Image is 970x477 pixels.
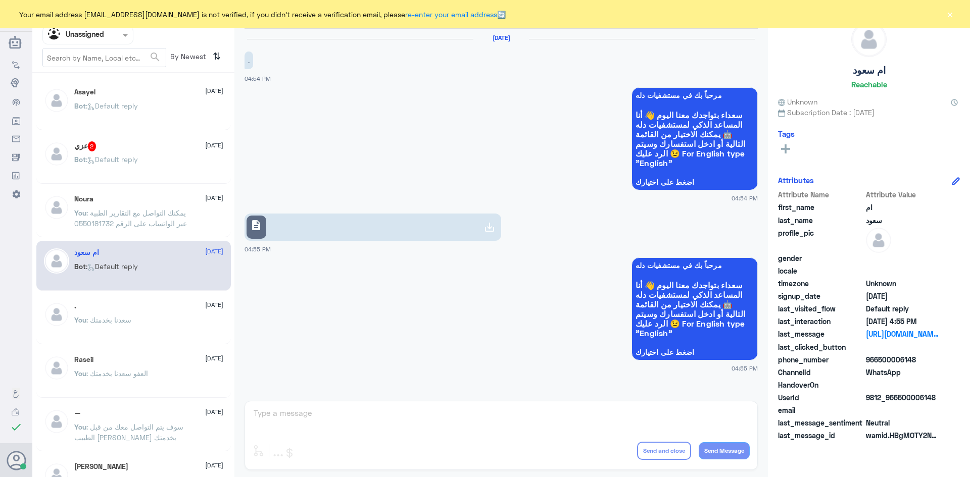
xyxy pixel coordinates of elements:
h5: عزي [74,141,96,151]
span: مرحباً بك في مستشفيات دله [636,261,754,270]
button: Send Message [699,442,750,459]
span: timezone [778,278,864,289]
span: By Newest [166,48,209,68]
span: [DATE] [205,461,223,470]
span: description [250,219,262,231]
img: defaultAdmin.png [44,88,69,113]
span: : سوف يتم التواصل معك من قبل الطبيب [PERSON_NAME] بخدمتك [74,422,183,442]
img: defaultAdmin.png [44,141,69,167]
span: You [74,369,86,378]
span: سعداء بتواجدك معنا اليوم 👋 أنا المساعد الذكي لمستشفيات دله 🤖 يمكنك الاختيار من القائمة التالية أو... [636,280,754,338]
img: defaultAdmin.png [44,248,69,274]
span: [DATE] [205,141,223,150]
span: UserId [778,392,864,403]
span: 04:55 PM [732,364,758,373]
span: Unknown [866,278,939,289]
span: null [866,380,939,390]
span: 0 [866,417,939,428]
h5: . [74,302,76,310]
span: [DATE] [205,354,223,363]
span: Bot [74,155,86,164]
span: ام [866,202,939,213]
input: Search by Name, Local etc… [43,48,166,67]
span: : سعدنا بخدمتك [86,315,131,324]
span: Bot [74,262,86,271]
span: You [74,208,86,217]
span: profile_pic [778,228,864,251]
span: 2 [88,141,96,151]
span: signup_date [778,291,864,301]
span: Your email address [EMAIL_ADDRESS][DOMAIN_NAME] is not verified, if you didn't receive a verifica... [19,9,506,20]
span: null [866,253,939,263]
h6: [DATE] [473,34,529,41]
span: Subscription Date : [DATE] [778,107,960,118]
i: check [10,421,22,433]
span: You [74,315,86,324]
a: description [245,214,501,241]
span: : Default reply [86,101,138,110]
span: last_clicked_button [778,342,864,352]
h6: Attributes [778,176,814,185]
a: [URL][DOMAIN_NAME] [866,329,939,339]
span: [DATE] [205,193,223,202]
span: : يمكنك التواصل مع التقارير الطبية عبر الواتساب على الرقم 0550181732 [74,208,187,228]
span: سعداء بتواجدك معنا اليوم 👋 أنا المساعد الذكي لمستشفيات دله 🤖 يمكنك الاختيار من القائمة التالية أو... [636,110,754,168]
button: Send and close [637,442,691,460]
h6: Reachable [851,80,887,89]
span: search [149,51,161,63]
span: null [866,342,939,352]
button: Avatar [7,451,26,470]
span: You [74,422,86,431]
img: defaultAdmin.png [44,195,69,220]
h5: Raseil [74,355,93,364]
span: gender [778,253,864,263]
span: 966500006148 [866,354,939,365]
span: last_message_id [778,430,864,441]
span: last_message_sentiment [778,417,864,428]
span: 04:54 PM [245,75,271,82]
span: مرحباً بك في مستشفيات دله [636,91,754,99]
span: locale [778,266,864,276]
span: last_message [778,329,864,339]
span: [DATE] [205,407,223,416]
span: [DATE] [205,247,223,256]
span: 2025-09-12T13:54:23.552Z [866,291,939,301]
span: اضغط على اختيارك [636,348,754,356]
span: Default reply [866,303,939,314]
span: 04:54 PM [732,194,758,202]
p: 12/9/2025, 4:54 PM [245,51,253,69]
span: [DATE] [205,300,223,309]
span: wamid.HBgMOTY2NTAwMDA2MTQ4FQIAEhggQUNDMDdCMkY3Q0EzM0Y2QjdDOTU5NUExNjU0NUYyQ0UA [866,430,939,441]
span: 9812_966500006148 [866,392,939,403]
img: defaultAdmin.png [44,302,69,327]
h5: ابو عبدالعزيز [74,462,128,471]
span: first_name [778,202,864,213]
span: Attribute Name [778,189,864,200]
span: last_interaction [778,316,864,327]
span: : العفو سعدنا بخدمتك [86,369,148,378]
h5: ام سعود [853,65,886,76]
button: × [945,9,955,19]
span: 2025-09-12T13:55:10.668Z [866,316,939,327]
span: : Default reply [86,155,138,164]
span: سعود [866,215,939,226]
span: Bot [74,101,86,110]
img: defaultAdmin.png [44,409,69,434]
i: ⇅ [213,48,221,65]
span: last_visited_flow [778,303,864,314]
span: ChannelId [778,367,864,378]
span: email [778,405,864,415]
span: 2 [866,367,939,378]
img: defaultAdmin.png [44,355,69,381]
span: null [866,266,939,276]
h5: — [74,409,81,417]
span: 04:55 PM [245,246,271,252]
span: Attribute Value [866,189,939,200]
h6: Tags [778,129,795,138]
span: last_name [778,215,864,226]
button: search [149,49,161,66]
a: re-enter your email address [405,10,497,19]
h5: Asayel [74,88,95,96]
img: defaultAdmin.png [852,22,886,57]
span: phone_number [778,354,864,365]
